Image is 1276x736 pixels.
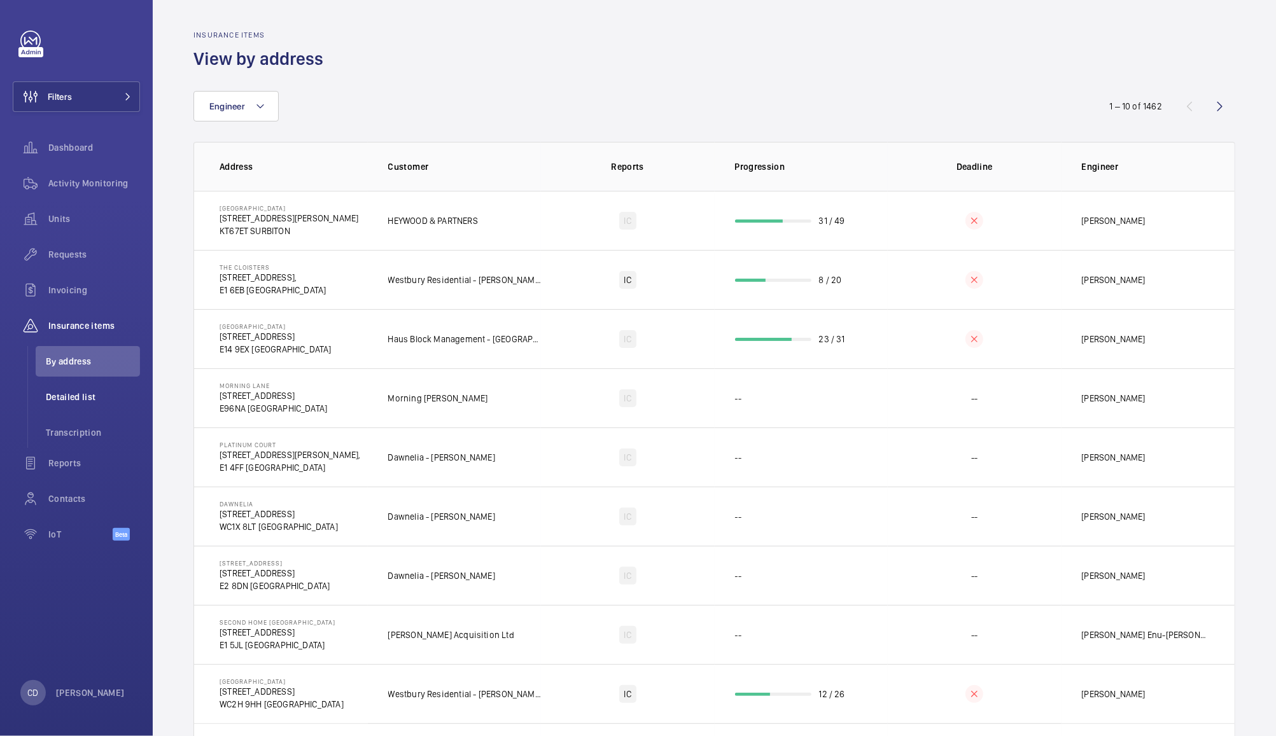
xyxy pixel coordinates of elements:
button: Engineer [193,91,279,122]
p: -- [735,392,741,405]
p: [PERSON_NAME] [1082,214,1146,227]
span: IoT [48,528,113,541]
p: Dawnelia [220,500,338,508]
p: E2 8DN [GEOGRAPHIC_DATA] [220,580,330,592]
p: Progression [735,160,888,173]
span: Filters [48,90,72,103]
p: -- [971,569,978,582]
p: KT67ET SURBITON [220,225,358,237]
p: [PERSON_NAME] [1082,688,1146,700]
p: [STREET_ADDRESS] [220,626,335,639]
span: Invoicing [48,284,140,296]
p: -- [971,451,978,464]
span: Requests [48,248,140,261]
div: IC [619,567,636,585]
p: [PERSON_NAME] Acquisition Ltd [388,628,514,641]
p: [STREET_ADDRESS] [220,559,330,567]
div: IC [619,508,636,525]
p: -- [971,510,978,523]
p: [PERSON_NAME] [1082,274,1146,286]
p: 31 / 49 [819,214,845,227]
p: [STREET_ADDRESS][PERSON_NAME], [220,448,360,461]
p: [PERSON_NAME] [1082,451,1146,464]
p: -- [735,451,741,464]
span: Beta [113,528,130,541]
p: Address [220,160,368,173]
p: The Cloisters [220,263,326,271]
p: [PERSON_NAME] [1082,333,1146,345]
p: [PERSON_NAME] [1082,392,1146,405]
p: Westbury Residential - [PERSON_NAME] [388,688,542,700]
p: [STREET_ADDRESS][PERSON_NAME] [220,212,358,225]
div: IC [619,389,636,407]
p: [PERSON_NAME] [1082,510,1146,523]
p: Engineer [1082,160,1210,173]
p: Second Home [GEOGRAPHIC_DATA] [220,618,335,626]
p: [STREET_ADDRESS] [220,330,332,343]
p: Morning [PERSON_NAME] [388,392,488,405]
span: Activity Monitoring [48,177,140,190]
span: Dashboard [48,141,140,154]
div: IC [619,212,636,230]
p: 23 / 31 [819,333,845,345]
p: 12 / 26 [819,688,845,700]
div: IC [619,448,636,466]
p: -- [735,510,741,523]
div: IC [619,685,636,703]
p: Dawnelia - [PERSON_NAME] [388,451,495,464]
p: [STREET_ADDRESS], [220,271,326,284]
p: HEYWOOD & PARTNERS [388,214,478,227]
span: Contacts [48,492,140,505]
div: IC [619,330,636,348]
p: [PERSON_NAME] [1082,569,1146,582]
p: Customer [388,160,542,173]
button: Filters [13,81,140,112]
p: [PERSON_NAME] [56,686,125,699]
p: E1 4FF [GEOGRAPHIC_DATA] [220,461,360,474]
p: [STREET_ADDRESS] [220,508,338,520]
p: -- [971,392,978,405]
p: -- [735,628,741,641]
p: [GEOGRAPHIC_DATA] [220,323,332,330]
p: Westbury Residential - [PERSON_NAME] [388,274,542,286]
p: Dawnelia - [PERSON_NAME] [388,510,495,523]
span: Transcription [46,426,140,439]
p: -- [971,628,978,641]
div: 1 – 10 of 1462 [1109,100,1162,113]
p: [GEOGRAPHIC_DATA] [220,204,358,212]
p: WC2H 9HH [GEOGRAPHIC_DATA] [220,698,344,711]
p: Haus Block Management - [GEOGRAPHIC_DATA] [388,333,542,345]
span: Engineer [209,101,245,111]
span: Reports [48,457,140,469]
span: By address [46,355,140,368]
div: IC [619,271,636,289]
span: Detailed list [46,391,140,403]
span: Units [48,212,140,225]
p: Deadline [897,160,1053,173]
p: [GEOGRAPHIC_DATA] [220,677,344,685]
p: [STREET_ADDRESS] [220,389,327,402]
p: [STREET_ADDRESS] [220,567,330,580]
p: E14 9EX [GEOGRAPHIC_DATA] [220,343,332,356]
h2: Insurance items [193,31,331,39]
p: Morning Lane [220,382,327,389]
p: [PERSON_NAME] Enu-[PERSON_NAME] [1082,628,1210,641]
p: E1 6EB [GEOGRAPHIC_DATA] [220,284,326,296]
p: [STREET_ADDRESS] [220,685,344,698]
div: IC [619,626,636,644]
p: 8 / 20 [819,274,842,286]
p: Dawnelia - [PERSON_NAME] [388,569,495,582]
p: -- [735,569,741,582]
p: CD [27,686,38,699]
p: Platinum Court [220,441,360,448]
p: WC1X 8LT [GEOGRAPHIC_DATA] [220,520,338,533]
p: E1 5JL [GEOGRAPHIC_DATA] [220,639,335,651]
h1: View by address [193,47,331,71]
p: Reports [550,160,706,173]
span: Insurance items [48,319,140,332]
p: E96NA [GEOGRAPHIC_DATA] [220,402,327,415]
